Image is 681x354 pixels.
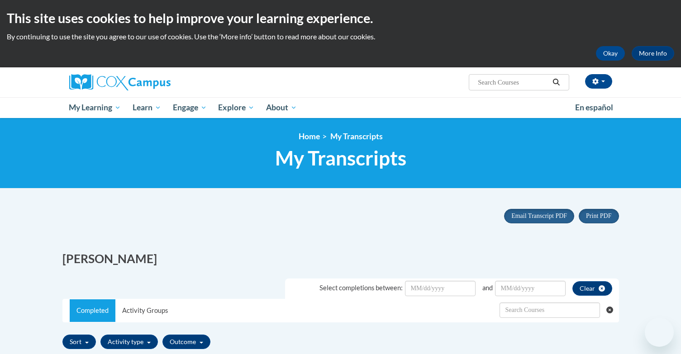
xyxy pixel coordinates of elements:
[7,9,674,27] h2: This site uses cookies to help improve your learning experience.
[549,77,563,88] button: Search
[585,74,612,89] button: Account Settings
[632,46,674,61] a: More Info
[127,97,167,118] a: Learn
[70,299,115,322] a: Completed
[133,102,161,113] span: Learn
[319,284,403,292] span: Select completions between:
[606,299,619,321] button: Clear searching
[167,97,213,118] a: Engage
[569,98,619,117] a: En español
[275,146,406,170] span: My Transcripts
[405,281,476,296] input: Date Input
[56,97,626,118] div: Main menu
[62,335,96,349] button: Sort
[212,97,260,118] a: Explore
[218,102,254,113] span: Explore
[645,318,674,347] iframe: Button to launch messaging window
[7,32,674,42] p: By continuing to use the site you agree to our use of cookies. Use the ‘More info’ button to read...
[299,132,320,141] a: Home
[162,335,210,349] button: Outcome
[477,77,549,88] input: Search Courses
[482,284,493,292] span: and
[63,97,127,118] a: My Learning
[69,74,171,90] img: Cox Campus
[115,299,175,322] a: Activity Groups
[586,212,611,219] span: Print PDF
[511,212,567,219] span: Email Transcript PDF
[579,209,619,223] button: Print PDF
[62,250,334,267] h2: [PERSON_NAME]
[504,209,574,223] button: Email Transcript PDF
[100,335,158,349] button: Activity type
[572,281,612,296] button: clear
[495,281,566,296] input: Date Input
[575,103,613,112] span: En español
[69,74,241,90] a: Cox Campus
[266,102,297,113] span: About
[500,302,600,318] input: Search Withdrawn Transcripts
[69,102,121,113] span: My Learning
[596,46,625,61] button: Okay
[173,102,207,113] span: Engage
[330,132,383,141] span: My Transcripts
[260,97,303,118] a: About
